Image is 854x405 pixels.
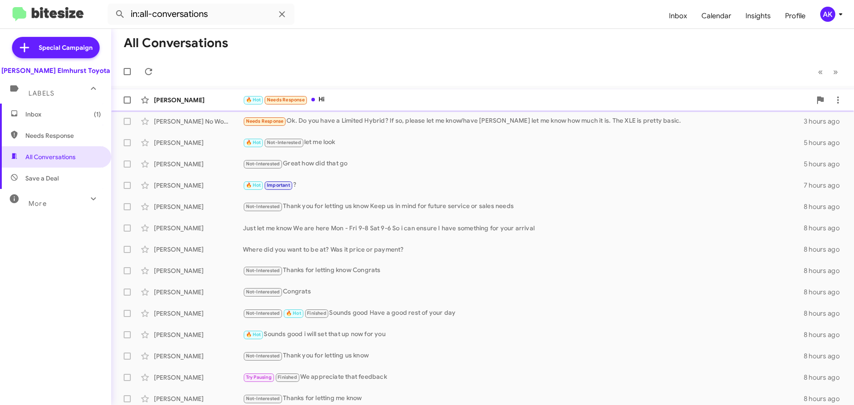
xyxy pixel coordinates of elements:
div: [PERSON_NAME] [154,330,243,339]
div: Thanks for letting me know [243,393,804,404]
span: Save a Deal [25,174,59,183]
span: Not-Interested [246,310,280,316]
div: [PERSON_NAME] [154,202,243,211]
span: Try Pausing [246,374,272,380]
div: 8 hours ago [804,224,847,233]
span: Not-Interested [246,161,280,167]
div: [PERSON_NAME] [154,309,243,318]
div: 8 hours ago [804,266,847,275]
a: Inbox [662,3,694,29]
div: Sounds good Have a good rest of your day [243,308,804,318]
div: 8 hours ago [804,202,847,211]
span: All Conversations [25,152,76,161]
div: We appreciate that feedback [243,372,804,382]
span: Not-Interested [246,268,280,273]
div: Just let me know We are here Mon - Fri 9-8 Sat 9-6 So i can ensure I have something for your arrival [243,224,804,233]
h1: All Conversations [124,36,228,50]
div: 7 hours ago [804,181,847,190]
div: Where did you want to be at? Was it price or payment? [243,245,804,254]
div: 8 hours ago [804,330,847,339]
span: Not-Interested [246,353,280,359]
span: Finished [278,374,297,380]
span: Important [267,182,290,188]
span: Needs Response [267,97,305,103]
div: [PERSON_NAME] [154,373,243,382]
span: » [833,66,838,77]
div: [PERSON_NAME] [154,138,243,147]
div: 8 hours ago [804,309,847,318]
span: Finished [307,310,326,316]
div: [PERSON_NAME] [154,394,243,403]
span: Not-Interested [246,289,280,295]
div: 8 hours ago [804,288,847,297]
div: Sounds good i will set that up now for you [243,329,804,340]
span: Needs Response [25,131,101,140]
span: Not-Interested [246,396,280,401]
div: [PERSON_NAME] No Worries [154,117,243,126]
div: let me look [243,137,804,148]
a: Profile [778,3,813,29]
div: AK [820,7,835,22]
div: 8 hours ago [804,373,847,382]
span: 🔥 Hot [246,182,261,188]
div: 8 hours ago [804,352,847,361]
div: Congrats [243,287,804,297]
span: « [818,66,823,77]
div: Ok. Do you have a Limited Hybrid? If so, please let me know/have [PERSON_NAME] let me know how mu... [243,116,804,126]
div: [PERSON_NAME] [154,181,243,190]
div: Great how did that go [243,159,804,169]
div: 8 hours ago [804,394,847,403]
span: More [28,200,47,208]
nav: Page navigation example [813,63,843,81]
button: AK [813,7,844,22]
div: [PERSON_NAME] [154,224,243,233]
a: Special Campaign [12,37,100,58]
div: 5 hours ago [804,160,847,168]
span: Needs Response [246,118,284,124]
div: [PERSON_NAME] [154,288,243,297]
button: Previous [813,63,828,81]
span: Inbox [25,110,101,119]
a: Insights [738,3,778,29]
input: Search [108,4,294,25]
span: Not-Interested [246,204,280,209]
div: [PERSON_NAME] Elmhurst Toyota [1,66,110,75]
div: [PERSON_NAME] [154,160,243,168]
div: Thanks for letting know Congrats [243,265,804,276]
span: 🔥 Hot [286,310,301,316]
div: [PERSON_NAME] [154,266,243,275]
span: 🔥 Hot [246,97,261,103]
span: Labels [28,89,54,97]
div: Hi [243,95,811,105]
div: Thank you for letting us know [243,351,804,361]
div: ? [243,180,804,190]
span: 🔥 Hot [246,140,261,145]
div: [PERSON_NAME] [154,352,243,361]
div: 3 hours ago [804,117,847,126]
div: Thank you for letting us know Keep us in mind for future service or sales needs [243,201,804,212]
div: 5 hours ago [804,138,847,147]
span: 🔥 Hot [246,332,261,337]
span: Not-Interested [267,140,301,145]
span: (1) [94,110,101,119]
span: Special Campaign [39,43,93,52]
button: Next [828,63,843,81]
div: [PERSON_NAME] [154,245,243,254]
a: Calendar [694,3,738,29]
div: [PERSON_NAME] [154,96,243,104]
div: 8 hours ago [804,245,847,254]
